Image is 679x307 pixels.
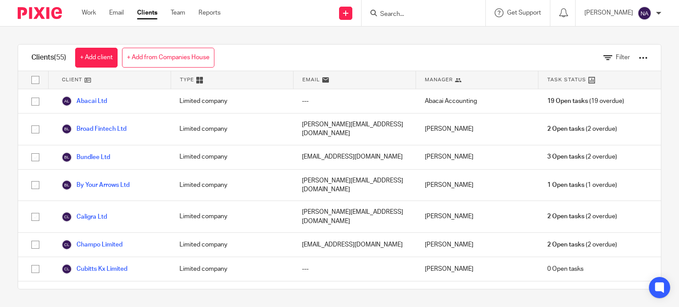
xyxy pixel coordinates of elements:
span: Type [180,76,194,83]
a: Team [171,8,185,17]
img: svg%3E [637,6,652,20]
span: (2 overdue) [547,212,617,221]
div: --- [293,89,416,113]
span: 2 Open tasks [547,212,584,221]
a: Champo Limited [61,239,122,250]
div: [PERSON_NAME] [416,170,538,201]
div: [PERSON_NAME] [416,201,538,232]
input: Search [379,11,459,19]
img: svg%3E [61,124,72,134]
a: Bundlee Ltd [61,152,110,163]
a: Caligra Ltd [61,212,107,222]
div: [PERSON_NAME] [416,145,538,169]
p: [PERSON_NAME] [584,8,633,17]
span: (1 overdue) [547,181,617,190]
div: Limited company [171,233,293,257]
div: [EMAIL_ADDRESS][DOMAIN_NAME] [293,233,416,257]
img: svg%3E [61,212,72,222]
a: Clients [137,8,157,17]
a: Work [82,8,96,17]
div: Limited company [171,170,293,201]
img: svg%3E [61,264,72,274]
div: [PERSON_NAME][EMAIL_ADDRESS][DOMAIN_NAME] [293,201,416,232]
div: [PERSON_NAME] [416,114,538,145]
span: Email [302,76,320,83]
div: [PERSON_NAME] [416,233,538,257]
div: [EMAIL_ADDRESS][DOMAIN_NAME] [293,145,416,169]
div: Limited company [171,257,293,281]
h1: Clients [31,53,66,62]
span: 1 Open tasks [547,181,584,190]
img: svg%3E [61,180,72,190]
span: 0 Open tasks [547,265,584,273]
span: (19 overdue) [547,97,624,106]
span: 2 Open tasks [547,125,584,133]
div: Limited company [171,145,293,169]
a: + Add from Companies House [122,48,214,68]
img: svg%3E [61,239,72,250]
a: Reports [198,8,221,17]
img: svg%3E [61,96,72,106]
img: svg%3E [61,152,72,163]
span: (2 overdue) [547,125,617,133]
div: [PERSON_NAME][EMAIL_ADDRESS][DOMAIN_NAME] [293,114,416,145]
input: Select all [27,72,44,88]
div: Limited company [171,114,293,145]
div: [PERSON_NAME] [416,257,538,281]
div: [PERSON_NAME][EMAIL_ADDRESS][DOMAIN_NAME] [293,170,416,201]
span: Manager [425,76,453,83]
span: (2 overdue) [547,240,617,249]
a: + Add client [75,48,118,68]
span: 3 Open tasks [547,152,584,161]
a: By Your Arrows Ltd [61,180,130,190]
span: 19 Open tasks [547,97,588,106]
div: Limited company [171,201,293,232]
img: Pixie [18,7,62,19]
a: Broad Fintech Ltd [61,124,126,134]
a: Cubitts Kx Limited [61,264,127,274]
span: 2 Open tasks [547,240,584,249]
div: Abacai Accounting [416,89,538,113]
a: Abacai Ltd [61,96,107,106]
div: --- [293,257,416,281]
span: (55) [54,54,66,61]
a: Email [109,8,124,17]
span: (2 overdue) [547,152,617,161]
span: Get Support [507,10,541,16]
span: Task Status [547,76,586,83]
div: Limited company [171,89,293,113]
span: Filter [616,54,630,61]
span: Client [62,76,82,83]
